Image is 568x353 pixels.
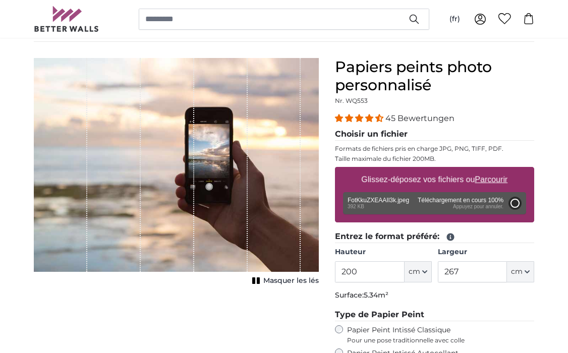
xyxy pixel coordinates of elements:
h1: Papiers peints photo personnalisé [335,58,534,94]
span: cm [511,267,523,277]
label: Glissez-déposez vos fichiers ou [358,169,512,190]
button: (fr) [441,10,468,28]
label: Papier Peint Intissé Classique [347,325,534,344]
img: Betterwalls [34,6,99,32]
p: Formats de fichiers pris en charge JPG, PNG, TIFF, PDF. [335,145,534,153]
legend: Entrez le format préféré: [335,230,534,243]
span: 45 Bewertungen [385,113,455,123]
span: Pour une pose traditionnelle avec colle [347,336,534,344]
u: Parcourir [475,175,508,184]
button: cm [405,261,432,282]
legend: Type de Papier Peint [335,309,534,321]
span: Masquer les lés [263,276,319,286]
span: 4.36 stars [335,113,385,123]
div: 1 of 1 [34,58,319,288]
span: cm [409,267,420,277]
p: Taille maximale du fichier 200MB. [335,155,534,163]
button: Masquer les lés [249,274,319,288]
span: 5.34m² [364,290,388,300]
label: Hauteur [335,247,431,257]
label: Largeur [438,247,534,257]
p: Surface: [335,290,534,301]
legend: Choisir un fichier [335,128,534,141]
button: cm [507,261,534,282]
span: Nr. WQ553 [335,97,368,104]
